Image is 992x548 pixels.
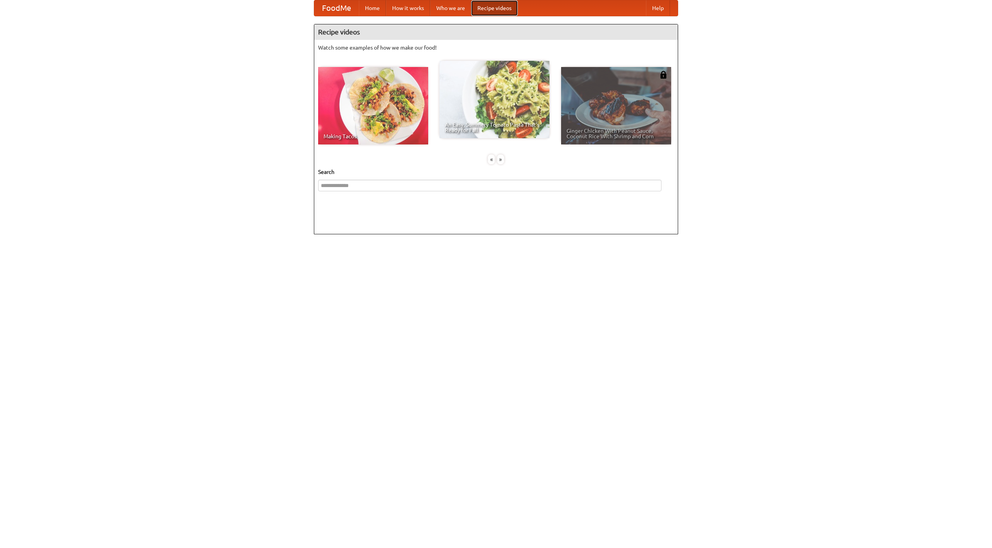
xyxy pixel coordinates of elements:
h5: Search [318,168,674,176]
a: Recipe videos [471,0,518,16]
div: « [488,155,495,164]
a: Home [359,0,386,16]
span: Making Tacos [324,134,423,139]
a: Making Tacos [318,67,428,144]
a: Who we are [430,0,471,16]
span: An Easy, Summery Tomato Pasta That's Ready for Fall [445,122,544,133]
a: FoodMe [314,0,359,16]
p: Watch some examples of how we make our food! [318,44,674,52]
div: » [497,155,504,164]
a: Help [646,0,670,16]
a: How it works [386,0,430,16]
a: An Easy, Summery Tomato Pasta That's Ready for Fall [439,61,549,138]
h4: Recipe videos [314,24,678,40]
img: 483408.png [660,71,667,79]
